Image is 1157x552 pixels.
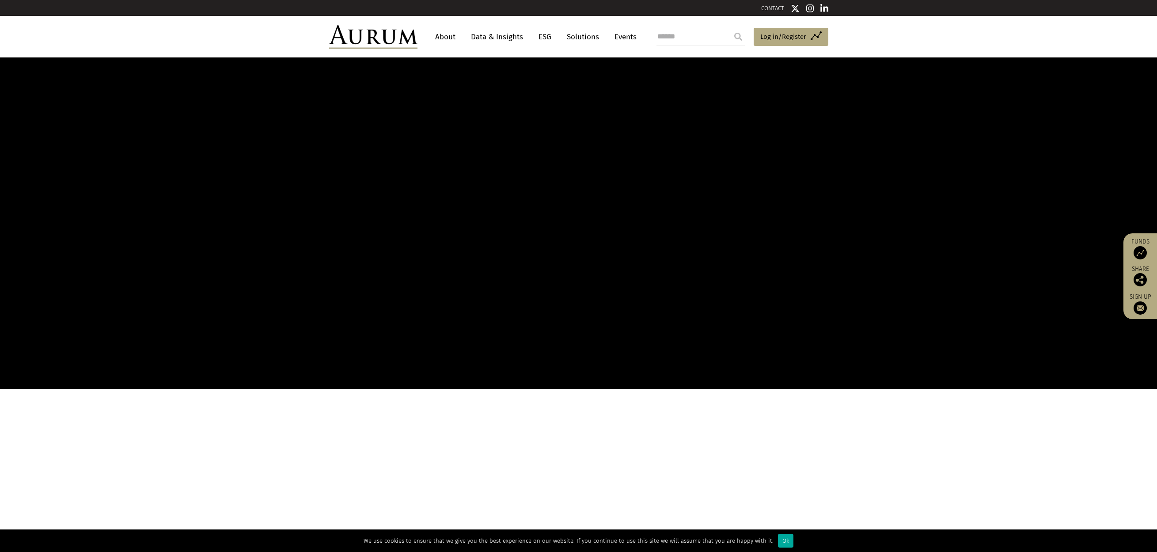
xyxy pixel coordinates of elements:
img: Aurum [329,25,417,49]
a: Solutions [562,29,603,45]
a: Funds [1128,238,1153,259]
span: Log in/Register [760,31,806,42]
img: Linkedin icon [820,4,828,13]
div: Share [1128,266,1153,286]
a: ESG [534,29,556,45]
a: Sign up [1128,293,1153,315]
img: Share this post [1134,273,1147,286]
input: Submit [729,28,747,46]
img: Twitter icon [791,4,800,13]
a: CONTACT [761,5,784,11]
img: Sign up to our newsletter [1134,301,1147,315]
a: Log in/Register [754,28,828,46]
a: About [431,29,460,45]
a: Events [610,29,637,45]
div: Ok [778,534,793,548]
a: Data & Insights [467,29,527,45]
img: Instagram icon [806,4,814,13]
img: Access Funds [1134,246,1147,259]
